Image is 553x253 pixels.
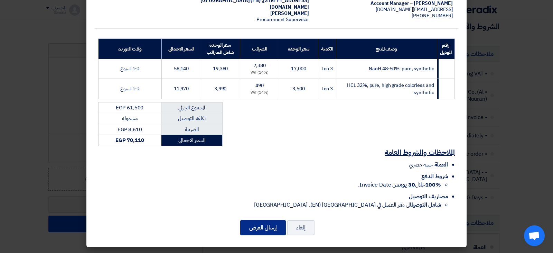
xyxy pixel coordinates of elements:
u: 30 يوم [400,181,415,189]
span: 17,000 [291,65,306,72]
strong: 100% [425,181,441,189]
span: 3 Ton [321,85,333,92]
span: العملة [434,161,448,169]
span: 58,140 [174,65,189,72]
th: سعر الوحدة شامل الضرائب [201,39,240,59]
span: EGP 8,610 [118,126,142,133]
span: [EMAIL_ADDRESS][DOMAIN_NAME] [376,6,453,13]
span: 490 [255,82,264,89]
span: NaoH 48-50% pure, synthetic [369,65,434,72]
td: السعر الاجمالي [161,135,222,146]
span: 2,380 [253,62,266,69]
th: رقم الموديل [437,39,454,59]
button: إلغاء [287,220,315,235]
th: وقت التوريد [99,39,162,59]
th: الكمية [318,39,336,59]
li: الى مقر العميل في [GEOGRAPHIC_DATA] (EN), [GEOGRAPHIC_DATA] [98,201,441,209]
th: وصف المنتج [336,39,437,59]
td: EGP 61,500 [99,102,161,113]
div: (14%) VAT [243,70,276,76]
span: 11,970 [174,85,189,92]
th: السعر الاجمالي [162,39,201,59]
span: خلال من Invoice Date. [358,181,441,189]
span: [PERSON_NAME] [270,10,309,17]
span: [PHONE_NUMBER] [412,12,453,19]
span: 19,380 [213,65,228,72]
u: الملاحظات والشروط العامة [385,147,455,157]
div: [PERSON_NAME] – Account Manager [320,0,453,7]
span: 1-2 اسبوع [120,65,140,72]
td: تكلفه التوصيل [161,113,222,124]
span: Procurement Supervisor [256,16,309,23]
td: الضريبة [161,124,222,135]
div: (14%) VAT [243,90,276,96]
strong: EGP 70,110 [115,136,144,144]
span: مشموله [122,115,137,122]
th: سعر الوحدة [279,39,318,59]
span: شروط الدفع [421,172,448,181]
td: المجموع الجزئي [161,102,222,113]
span: جنيه مصري [409,161,433,169]
span: HCL 32%, pure, high grade colorless and synthetic [347,82,434,96]
button: إرسال العرض [240,220,286,235]
strong: شامل التوصيل [411,201,441,209]
span: مصاريف التوصيل [409,192,448,201]
span: 3 Ton [321,65,333,72]
span: 3,990 [214,85,227,92]
span: 3,500 [292,85,305,92]
span: 1-2 اسبوع [120,85,140,92]
th: الضرائب [240,39,279,59]
div: دردشة مفتوحة [524,225,545,246]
